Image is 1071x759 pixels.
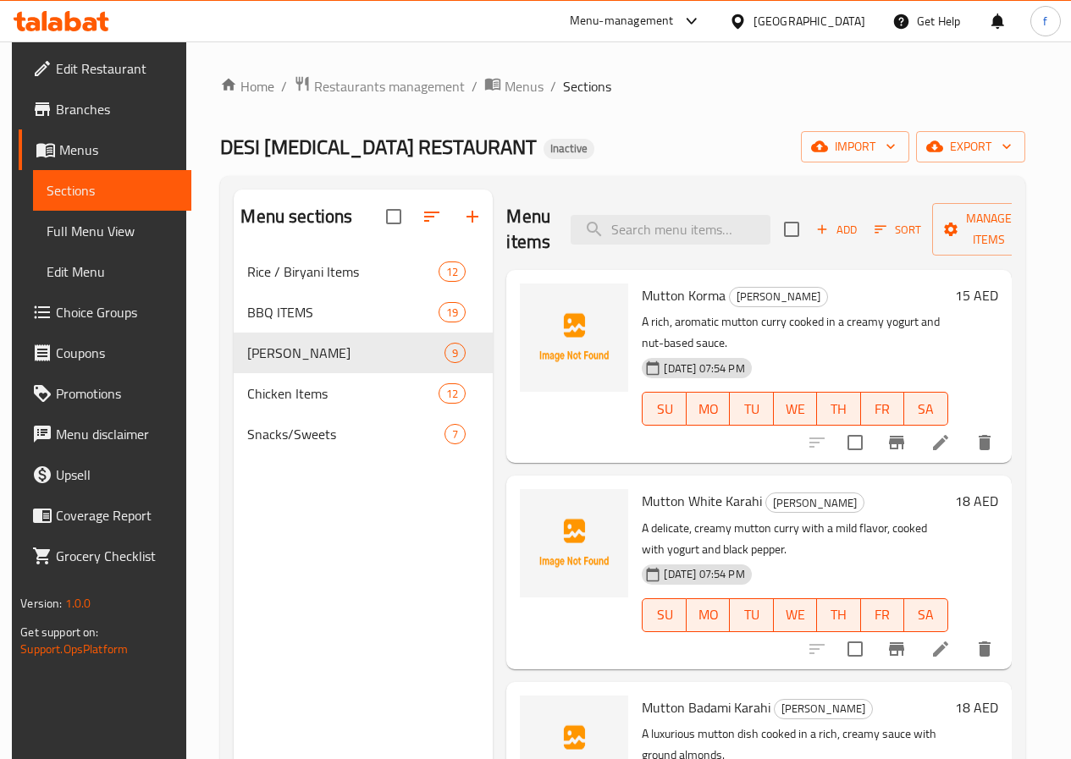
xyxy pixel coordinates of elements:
[472,76,478,96] li: /
[904,598,947,632] button: SA
[56,424,177,444] span: Menu disclaimer
[687,598,730,632] button: MO
[505,76,544,96] span: Menus
[56,99,177,119] span: Branches
[817,392,860,426] button: TH
[439,305,465,321] span: 19
[774,699,873,719] div: Mutton Karahi
[56,465,177,485] span: Upsell
[754,12,865,30] div: [GEOGRAPHIC_DATA]
[730,598,773,632] button: TU
[861,392,904,426] button: FR
[56,546,177,566] span: Grocery Checklist
[281,76,287,96] li: /
[234,245,493,461] nav: Menu sections
[737,602,766,627] span: TU
[930,136,1012,157] span: export
[649,602,679,627] span: SU
[445,426,465,443] span: 7
[234,251,493,292] div: Rice / Biryani Items12
[19,333,190,373] a: Coupons
[642,283,726,308] span: Mutton Korma
[774,392,817,426] button: WE
[955,696,998,719] h6: 18 AED
[19,495,190,536] a: Coverage Report
[520,283,628,392] img: Mutton Korma
[729,287,828,307] div: Mutton Karahi
[19,129,190,170] a: Menus
[56,343,177,363] span: Coupons
[247,343,444,363] span: [PERSON_NAME]
[916,131,1025,162] button: export
[234,373,493,414] div: Chicken Items12
[737,397,766,421] span: TU
[247,424,444,444] span: Snacks/Sweets
[247,343,444,363] div: Mutton Karahi
[247,383,439,404] span: Chicken Items
[444,424,466,444] div: items
[47,261,177,282] span: Edit Menu
[781,397,810,421] span: WE
[439,383,466,404] div: items
[930,639,951,659] a: Edit menu item
[649,397,679,421] span: SU
[657,360,751,377] span: [DATE] 07:54 PM
[59,140,177,160] span: Menus
[544,141,594,156] span: Inactive
[642,598,686,632] button: SU
[946,208,1032,250] span: Manage items
[809,217,864,243] button: Add
[774,212,809,247] span: Select section
[220,128,537,166] span: DESI [MEDICAL_DATA] RESTAURANT
[56,383,177,404] span: Promotions
[544,139,594,159] div: Inactive
[864,217,932,243] span: Sort items
[247,302,439,322] span: BBQ ITEMS
[868,397,897,421] span: FR
[781,602,810,627] span: WE
[964,422,1005,463] button: delete
[19,454,190,495] a: Upsell
[411,196,452,237] span: Sort sections
[56,58,177,79] span: Edit Restaurant
[837,425,873,460] span: Select to update
[775,699,872,718] span: [PERSON_NAME]
[801,131,909,162] button: import
[506,204,550,255] h2: Menu items
[876,422,917,463] button: Branch-specific-item
[20,592,62,614] span: Version:
[19,292,190,333] a: Choice Groups
[642,488,762,514] span: Mutton White Karahi
[445,345,465,361] span: 9
[932,203,1046,256] button: Manage items
[19,373,190,414] a: Promotions
[234,414,493,454] div: Snacks/Sweets7
[484,75,544,97] a: Menus
[861,598,904,632] button: FR
[47,180,177,201] span: Sections
[814,220,859,239] span: Add
[234,292,493,333] div: BBQ ITEMS19
[444,343,466,363] div: items
[570,11,674,31] div: Menu-management
[439,261,466,282] div: items
[19,536,190,576] a: Grocery Checklist
[47,221,177,241] span: Full Menu View
[875,220,921,239] span: Sort
[33,211,190,251] a: Full Menu View
[693,602,723,627] span: MO
[730,287,827,306] span: [PERSON_NAME]
[247,261,439,282] span: Rice / Biryani Items
[824,397,853,421] span: TH
[766,493,864,513] span: [PERSON_NAME]
[817,598,860,632] button: TH
[220,76,274,96] a: Home
[904,392,947,426] button: SA
[65,592,91,614] span: 1.0.0
[870,217,925,243] button: Sort
[439,302,466,322] div: items
[765,492,864,513] div: Mutton Karahi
